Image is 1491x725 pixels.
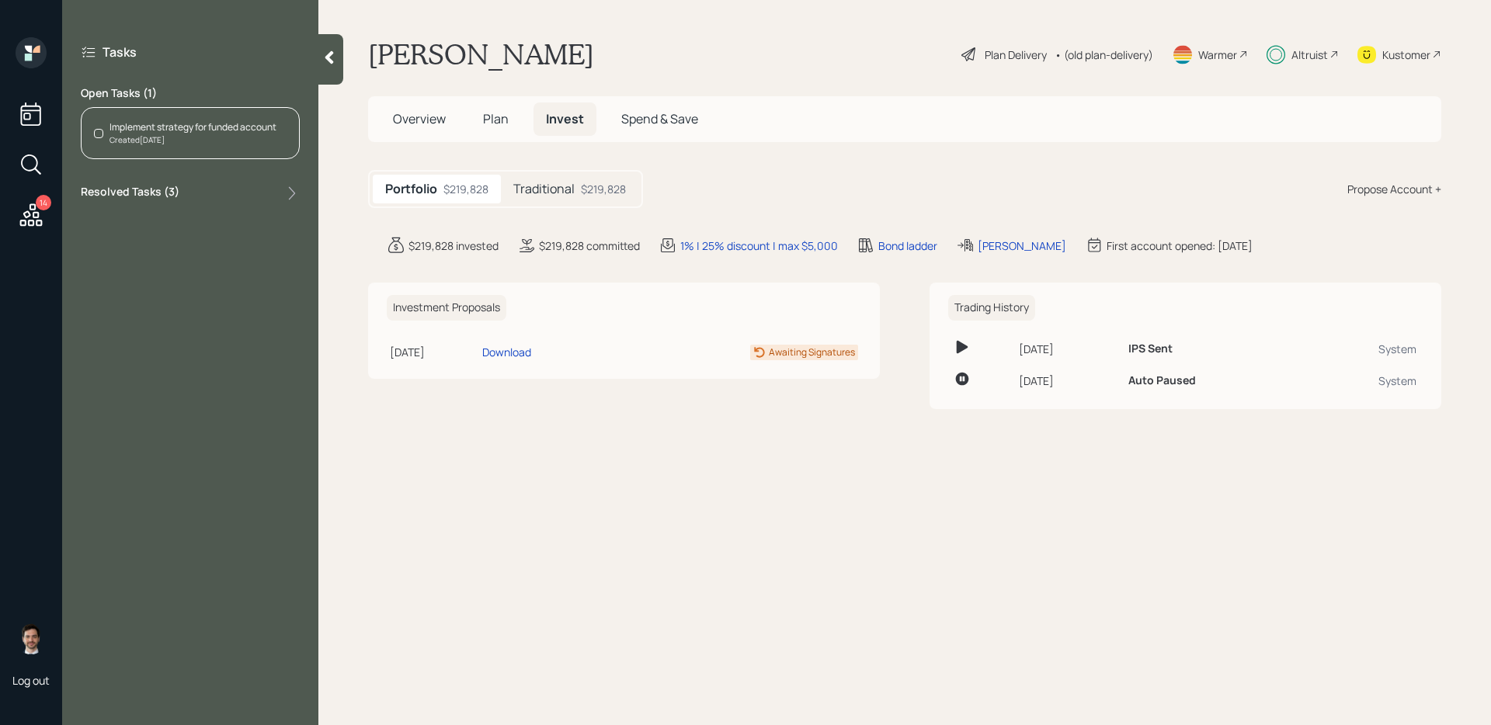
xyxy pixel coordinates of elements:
[581,181,626,197] div: $219,828
[12,673,50,688] div: Log out
[1312,373,1416,389] div: System
[1128,342,1173,356] h6: IPS Sent
[878,238,937,254] div: Bond ladder
[948,295,1035,321] h6: Trading History
[81,85,300,101] label: Open Tasks ( 1 )
[443,181,488,197] div: $219,828
[482,344,531,360] div: Download
[1382,47,1430,63] div: Kustomer
[408,238,499,254] div: $219,828 invested
[36,195,51,210] div: 14
[1347,181,1441,197] div: Propose Account +
[387,295,506,321] h6: Investment Proposals
[16,623,47,654] img: jonah-coleman-headshot.png
[483,110,509,127] span: Plan
[978,238,1066,254] div: [PERSON_NAME]
[109,134,276,146] div: Created [DATE]
[393,110,446,127] span: Overview
[109,120,276,134] div: Implement strategy for funded account
[1019,341,1116,357] div: [DATE]
[1312,341,1416,357] div: System
[513,182,575,196] h5: Traditional
[81,184,179,203] label: Resolved Tasks ( 3 )
[1019,373,1116,389] div: [DATE]
[985,47,1047,63] div: Plan Delivery
[1128,374,1196,387] h6: Auto Paused
[103,43,137,61] label: Tasks
[539,238,640,254] div: $219,828 committed
[1055,47,1153,63] div: • (old plan-delivery)
[1198,47,1237,63] div: Warmer
[1291,47,1328,63] div: Altruist
[546,110,584,127] span: Invest
[368,37,594,71] h1: [PERSON_NAME]
[621,110,698,127] span: Spend & Save
[1107,238,1253,254] div: First account opened: [DATE]
[769,345,855,359] div: Awaiting Signatures
[390,344,476,360] div: [DATE]
[385,182,437,196] h5: Portfolio
[680,238,838,254] div: 1% | 25% discount | max $5,000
